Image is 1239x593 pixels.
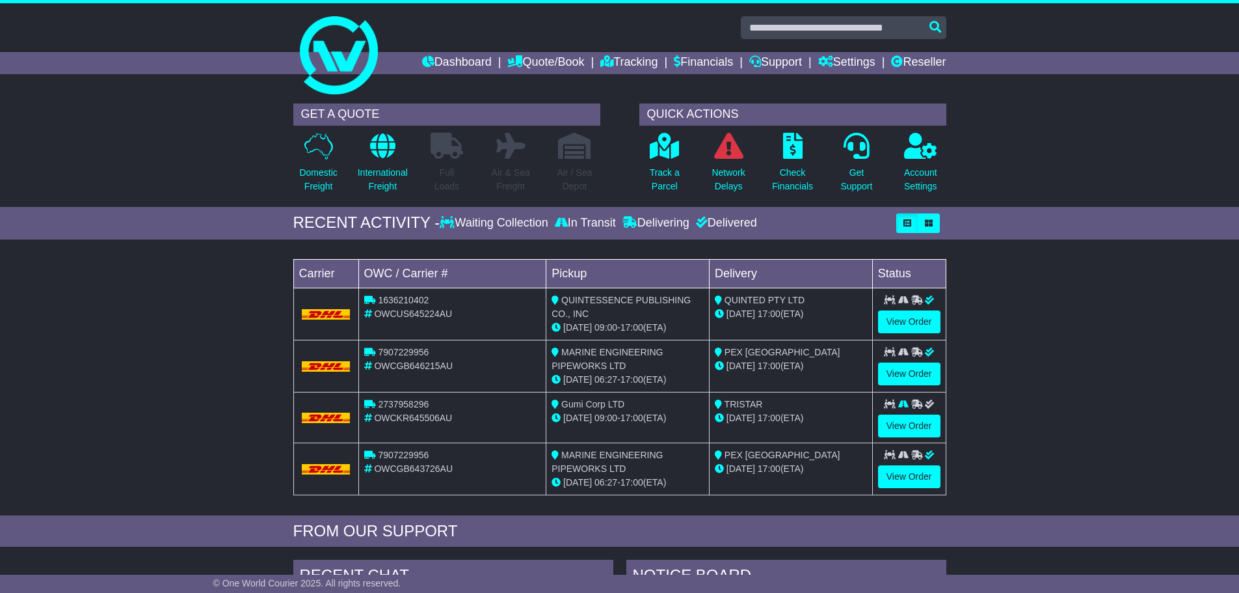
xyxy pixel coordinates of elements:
[620,374,643,385] span: 17:00
[302,309,351,320] img: DHL.png
[552,321,704,335] div: - (ETA)
[758,361,780,371] span: 17:00
[552,476,704,490] div: - (ETA)
[726,361,755,371] span: [DATE]
[840,132,873,200] a: GetSupport
[715,462,867,476] div: (ETA)
[878,415,940,437] a: View Order
[771,132,814,200] a: CheckFinancials
[293,522,946,541] div: FROM OUR SUPPORT
[563,374,592,385] span: [DATE]
[374,413,452,423] span: OWCKR645506AU
[649,132,680,200] a: Track aParcel
[507,52,584,74] a: Quote/Book
[358,259,546,288] td: OWC / Carrier #
[725,347,840,357] span: PEX [GEOGRAPHIC_DATA]
[749,52,802,74] a: Support
[639,103,946,126] div: QUICK ACTIONS
[552,295,691,319] span: QUINTESSENCE PUBLISHING CO., INC
[557,166,593,193] p: Air / Sea Depot
[552,411,704,425] div: - (ETA)
[422,52,492,74] a: Dashboard
[378,295,429,305] span: 1636210402
[620,477,643,488] span: 17:00
[891,52,946,74] a: Reseller
[758,309,780,319] span: 17:00
[378,347,429,357] span: 7907229956
[378,399,429,409] span: 2737958296
[492,166,530,193] p: Air & Sea Freight
[552,373,704,387] div: - (ETA)
[374,309,452,319] span: OWCUS645224AU
[563,477,592,488] span: [DATE]
[293,214,440,232] div: RECENT ACTIVITY -
[378,450,429,460] span: 7907229956
[758,413,780,423] span: 17:00
[299,166,337,193] p: Domestic Freight
[693,216,757,230] div: Delivered
[563,322,592,333] span: [DATE]
[620,413,643,423] span: 17:00
[594,322,617,333] span: 09:00
[374,361,453,371] span: OWCGB646215AU
[872,259,946,288] td: Status
[594,477,617,488] span: 06:27
[552,450,663,474] span: MARINE ENGINEERING PIPEWORKS LTD
[546,259,710,288] td: Pickup
[600,52,658,74] a: Tracking
[302,464,351,475] img: DHL.png
[711,132,745,200] a: NetworkDelays
[302,361,351,372] img: DHL.png
[878,363,940,385] a: View Order
[357,132,408,200] a: InternationalFreight
[594,413,617,423] span: 09:00
[374,463,453,474] span: OWCGB643726AU
[903,132,938,200] a: AccountSettings
[299,132,338,200] a: DomesticFreight
[715,411,867,425] div: (ETA)
[552,347,663,371] span: MARINE ENGINEERING PIPEWORKS LTD
[712,166,745,193] p: Network Delays
[840,166,872,193] p: Get Support
[904,166,937,193] p: Account Settings
[878,465,940,488] a: View Order
[431,166,463,193] p: Full Loads
[358,166,408,193] p: International Freight
[619,216,693,230] div: Delivering
[726,463,755,474] span: [DATE]
[674,52,733,74] a: Financials
[561,399,624,409] span: Gumi Corp LTD
[213,578,401,588] span: © One World Courier 2025. All rights reserved.
[650,166,680,193] p: Track a Parcel
[726,309,755,319] span: [DATE]
[293,259,358,288] td: Carrier
[758,463,780,474] span: 17:00
[709,259,872,288] td: Delivery
[563,413,592,423] span: [DATE]
[293,103,600,126] div: GET A QUOTE
[725,399,763,409] span: TRISTAR
[715,307,867,321] div: (ETA)
[715,359,867,373] div: (ETA)
[725,450,840,460] span: PEX [GEOGRAPHIC_DATA]
[302,413,351,423] img: DHL.png
[594,374,617,385] span: 06:27
[726,413,755,423] span: [DATE]
[620,322,643,333] span: 17:00
[772,166,813,193] p: Check Financials
[818,52,875,74] a: Settings
[552,216,619,230] div: In Transit
[440,216,551,230] div: Waiting Collection
[878,310,940,333] a: View Order
[725,295,805,305] span: QUINTED PTY LTD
